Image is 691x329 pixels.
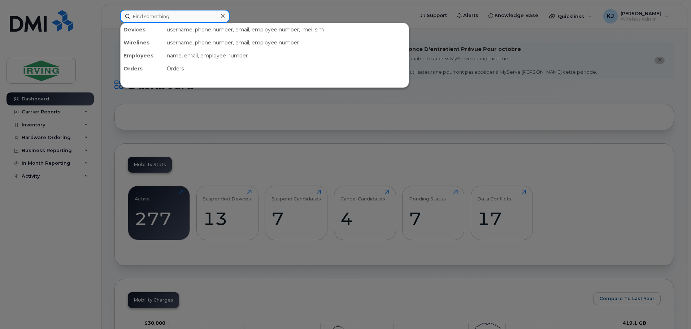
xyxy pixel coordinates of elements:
[121,23,164,36] div: Devices
[164,62,409,75] div: Orders
[164,36,409,49] div: username, phone number, email, employee number
[121,49,164,62] div: Employees
[121,36,164,49] div: Wirelines
[164,49,409,62] div: name, email, employee number
[164,23,409,36] div: username, phone number, email, employee number, imei, sim
[121,62,164,75] div: Orders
